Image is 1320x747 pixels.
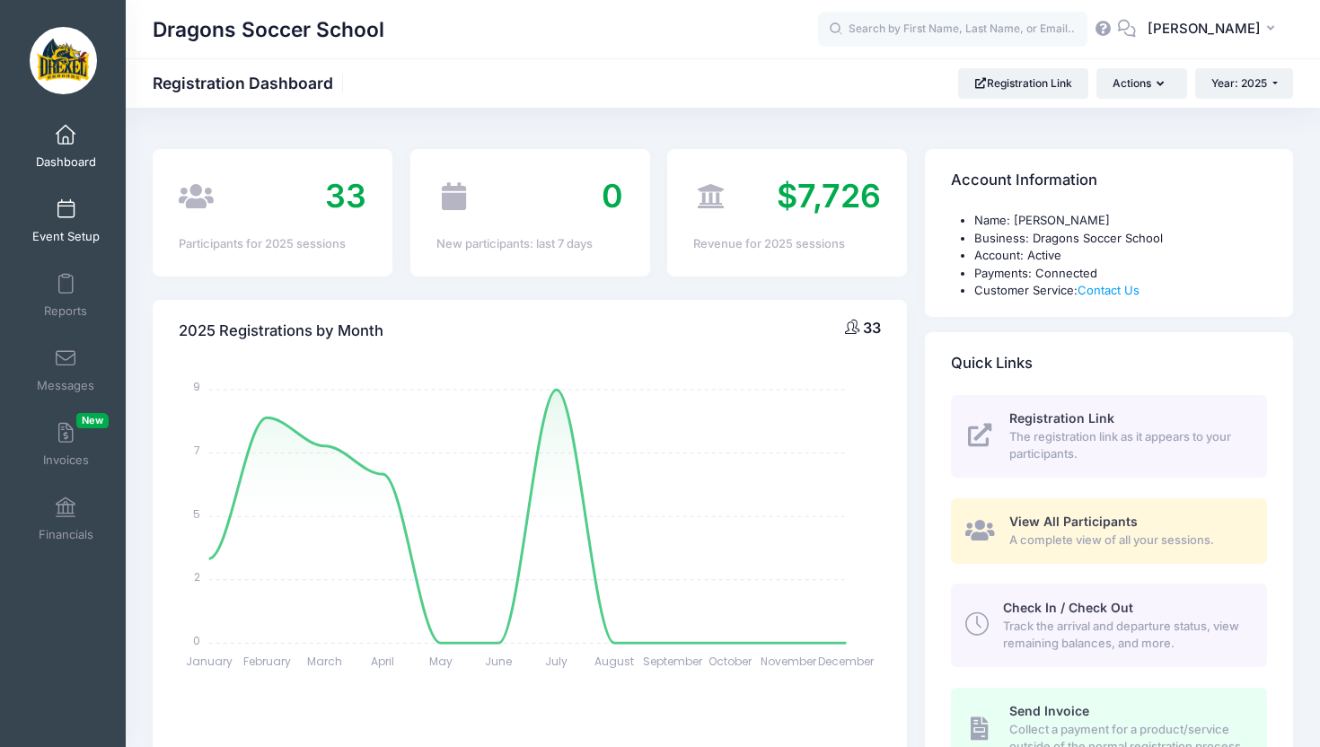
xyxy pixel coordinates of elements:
li: Account: Active [974,247,1267,265]
tspan: December [819,654,876,669]
h4: Quick Links [951,338,1033,389]
span: [PERSON_NAME] [1148,19,1261,39]
span: 0 [602,176,623,215]
tspan: January [186,654,233,669]
div: New participants: last 7 days [436,235,624,253]
button: Actions [1096,68,1186,99]
span: View All Participants [1009,514,1138,529]
a: Registration Link The registration link as it appears to your participants. [951,395,1267,478]
span: Check In / Check Out [1003,600,1133,615]
li: Business: Dragons Soccer School [974,230,1267,248]
span: 33 [863,319,881,337]
a: Registration Link [958,68,1088,99]
li: Customer Service: [974,282,1267,300]
div: Participants for 2025 sessions [179,235,366,253]
a: Messages [23,338,109,401]
a: InvoicesNew [23,413,109,476]
span: Send Invoice [1009,703,1089,718]
tspan: October [709,654,753,669]
tspan: March [307,654,342,669]
span: Event Setup [32,229,100,244]
h4: 2025 Registrations by Month [179,305,383,356]
tspan: August [595,654,635,669]
h1: Dragons Soccer School [153,9,384,50]
button: Year: 2025 [1195,68,1293,99]
tspan: 0 [193,632,200,647]
span: A complete view of all your sessions. [1009,532,1246,549]
span: Registration Link [1009,410,1114,426]
button: [PERSON_NAME] [1136,9,1293,50]
span: 33 [325,176,366,215]
tspan: 9 [193,379,200,394]
span: $7,726 [777,176,881,215]
a: Contact Us [1078,283,1140,297]
a: Check In / Check Out Track the arrival and departure status, view remaining balances, and more. [951,584,1267,666]
tspan: 5 [193,505,200,521]
span: Reports [44,303,87,319]
h4: Account Information [951,155,1097,207]
a: Dashboard [23,115,109,178]
span: Messages [37,378,94,393]
a: Event Setup [23,189,109,252]
tspan: July [546,654,568,669]
img: Dragons Soccer School [30,27,97,94]
span: Invoices [43,453,89,468]
div: Revenue for 2025 sessions [693,235,881,253]
span: Dashboard [36,154,96,170]
a: View All Participants A complete view of all your sessions. [951,498,1267,564]
tspan: February [243,654,291,669]
tspan: April [371,654,394,669]
span: Financials [39,527,93,542]
tspan: June [485,654,512,669]
tspan: 2 [194,569,200,584]
tspan: 7 [194,443,200,458]
li: Name: [PERSON_NAME] [974,212,1267,230]
h1: Registration Dashboard [153,74,348,92]
span: Track the arrival and departure status, view remaining balances, and more. [1003,618,1246,653]
tspan: November [761,654,817,669]
span: The registration link as it appears to your participants. [1009,428,1246,463]
li: Payments: Connected [974,265,1267,283]
tspan: September [643,654,703,669]
tspan: May [429,654,453,669]
span: Year: 2025 [1211,76,1267,90]
a: Financials [23,488,109,550]
input: Search by First Name, Last Name, or Email... [818,12,1087,48]
span: New [76,413,109,428]
a: Reports [23,264,109,327]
